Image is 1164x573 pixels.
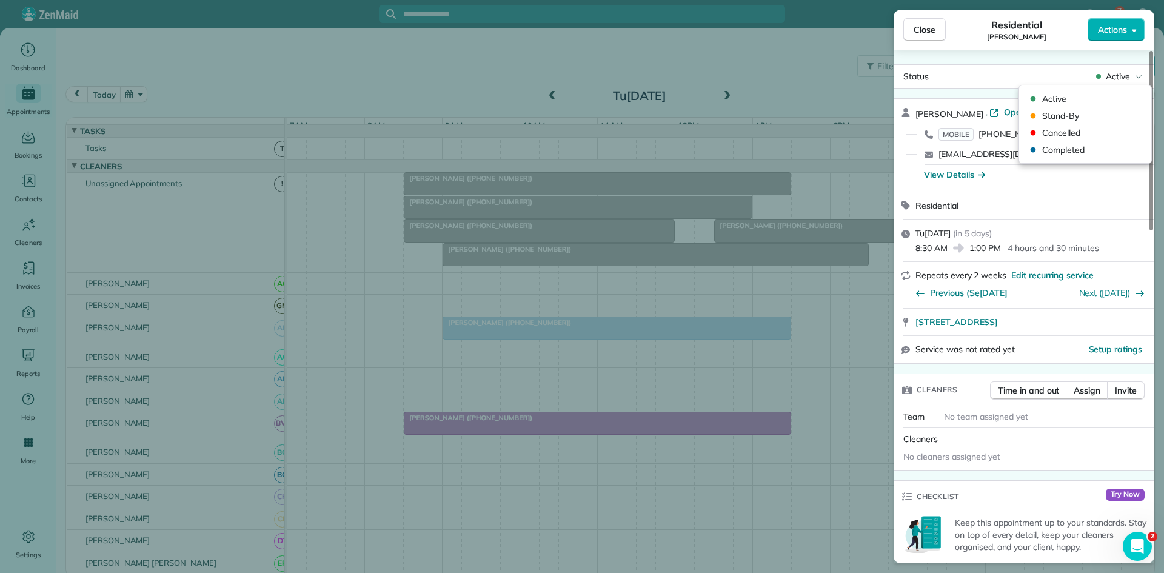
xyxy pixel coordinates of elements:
span: No cleaners assigned yet [903,451,1000,462]
iframe: Intercom live chat [1123,532,1152,561]
a: MOBILE[PHONE_NUMBER] [938,128,1053,140]
p: 4 hours and 30 minutes [1008,242,1099,254]
span: Residential [915,200,958,211]
span: Active [1042,93,1144,105]
a: Open profile [989,106,1053,118]
span: Invite [1115,384,1137,397]
span: Stand-By [1042,110,1144,122]
span: 8:30 AM [915,242,948,254]
span: [STREET_ADDRESS] [915,316,998,328]
a: [EMAIL_ADDRESS][DOMAIN_NAME] [938,149,1080,159]
button: Time in and out [990,381,1067,400]
span: 1:00 PM [969,242,1001,254]
span: Active [1106,70,1130,82]
a: [STREET_ADDRESS] [915,316,1147,328]
span: No team assigned yet [944,411,1028,422]
span: Cleaners [917,384,957,396]
span: [PHONE_NUMBER] [978,129,1053,139]
span: Residential [991,18,1043,32]
span: Time in and out [998,384,1059,397]
span: Cancelled [1042,127,1144,139]
span: Status [903,71,929,82]
button: Assign [1066,381,1108,400]
span: Edit recurring service [1011,269,1094,281]
span: Open profile [1004,106,1053,118]
span: Service was not rated yet [915,343,1015,356]
button: Invite [1107,381,1145,400]
button: View Details [924,169,985,181]
span: Setup ratings [1089,344,1143,355]
span: [PERSON_NAME] [987,32,1046,42]
span: Previous (Se[DATE] [930,287,1008,299]
span: · [983,109,990,119]
span: Repeats every 2 weeks [915,270,1006,281]
span: Checklist [917,491,959,503]
button: Close [903,18,946,41]
span: Assign [1074,384,1100,397]
p: Keep this appointment up to your standards. Stay on top of every detail, keep your cleaners organ... [955,517,1147,553]
button: Next ([DATE]) [1079,287,1145,299]
span: Tu[DATE] [915,228,951,239]
span: Completed [1042,144,1144,156]
span: [PERSON_NAME] [915,109,983,119]
a: Next ([DATE]) [1079,287,1131,298]
span: MOBILE [938,128,974,141]
span: Close [914,24,935,36]
span: Team [903,411,925,422]
span: Actions [1098,24,1127,36]
button: Setup ratings [1089,343,1143,355]
span: Cleaners [903,434,938,444]
span: 2 [1148,532,1157,541]
button: Previous (Se[DATE] [915,287,1008,299]
span: ( in 5 days ) [953,228,992,239]
span: Try Now [1106,489,1145,501]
